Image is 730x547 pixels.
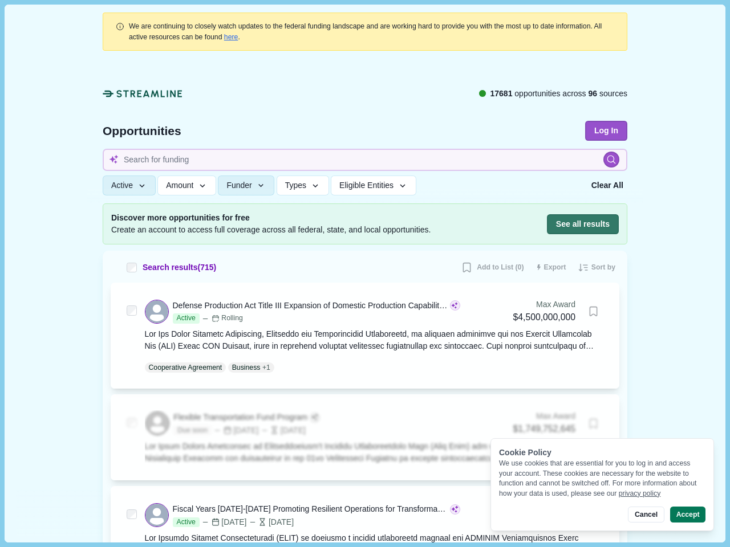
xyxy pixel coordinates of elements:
[173,300,448,312] div: Defense Production Act Title III Expansion of Domestic Production Capability and Capacity
[262,362,270,373] span: + 1
[145,299,604,373] a: Defense Production Act Title III Expansion of Domestic Production Capability and CapacityActiveRo...
[173,313,200,324] span: Active
[499,459,705,499] div: We use cookies that are essential for you to log in and access your account. These cookies are ne...
[218,175,274,195] button: Funder
[513,410,575,422] div: Max Award
[145,440,604,464] div: Lor Ipsum Dolors Ametconsec ad Elitseddoeiusm't Incididu Utlaboreetdolo Magn (Aliq Enim) adm veni...
[226,181,252,190] span: Funder
[166,181,193,190] span: Amount
[173,411,307,423] div: Flexible Transportation Fund Program
[232,362,261,373] p: Business
[532,259,570,277] button: Export results to CSV (250 max)
[146,412,169,435] svg: avatar
[173,503,448,515] div: Fiscal Years [DATE]-[DATE] Promoting Resilient Operations for Transformative, Efficient, and Cost...
[149,362,222,373] p: Cooperative Agreement
[173,426,211,436] span: Due soon
[490,88,627,100] span: opportunities across sources
[628,507,664,522] button: Cancel
[111,224,431,236] span: Create an account to access full coverage across all federal, state, and local opportunities.
[103,125,181,137] span: Opportunities
[145,300,168,323] svg: avatar
[585,121,627,141] button: Log In
[583,301,603,321] button: Bookmark this grant.
[619,489,661,497] a: privacy policy
[589,89,598,98] span: 96
[129,22,602,40] span: We are continuing to closely watch updates to the federal funding landscape and are working hard ...
[261,424,306,436] div: [DATE]
[249,516,294,528] div: [DATE]
[111,181,133,190] span: Active
[173,517,200,528] span: Active
[490,89,512,98] span: 17681
[587,175,627,195] button: Clear All
[499,448,551,457] span: Cookie Policy
[670,507,705,522] button: Accept
[103,175,156,195] button: Active
[145,504,168,526] svg: avatar
[574,259,619,277] button: Sort by
[285,181,306,190] span: Types
[513,299,575,311] div: Max Award
[201,516,246,528] div: [DATE]
[277,175,329,195] button: Types
[547,214,619,234] button: See all results
[143,262,216,273] span: Search results ( 715 )
[145,328,604,352] div: Lor Ips Dolor Sitametc Adipiscing, Elitseddo eiu Temporincidid Utlaboreetd, ma aliquaen adminimve...
[513,422,575,436] div: $1,749,752,645
[513,311,575,325] div: $4,500,000,000
[224,33,238,41] a: here
[103,149,627,171] input: Search for funding
[331,175,416,195] button: Eligible Entities
[157,175,216,195] button: Amount
[129,21,615,42] div: .
[583,414,603,434] button: Bookmark this grant.
[457,259,528,277] button: Add to List (0)
[111,212,431,224] span: Discover more opportunities for free
[212,313,243,324] div: Rolling
[213,424,258,436] div: [DATE]
[339,181,394,190] span: Eligible Entities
